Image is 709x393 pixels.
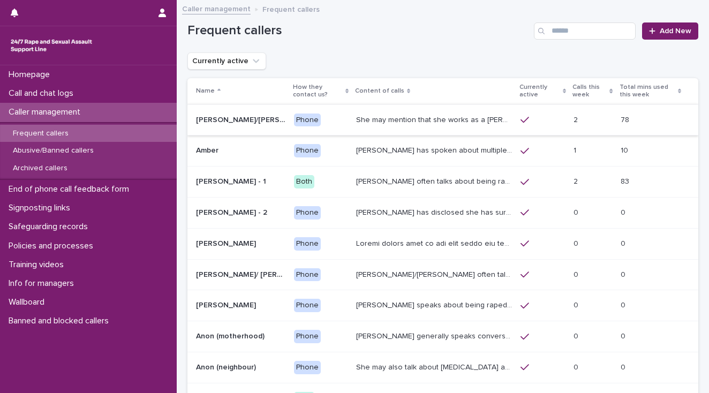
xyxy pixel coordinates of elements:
[262,3,320,14] p: Frequent callers
[196,299,258,310] p: [PERSON_NAME]
[4,222,96,232] p: Safeguarding records
[574,206,580,217] p: 0
[294,114,321,127] div: Phone
[356,299,514,310] p: Caller speaks about being raped and abused by the police and her ex-husband of 20 years. She has ...
[9,35,94,56] img: rhQMoQhaT3yELyF149Cw
[196,175,268,186] p: [PERSON_NAME] - 1
[196,361,258,372] p: Anon (neighbour)
[294,144,321,157] div: Phone
[4,203,79,213] p: Signposting links
[294,299,321,312] div: Phone
[519,81,560,101] p: Currently active
[187,167,698,198] tr: [PERSON_NAME] - 1[PERSON_NAME] - 1 Both[PERSON_NAME] often talks about being raped a night before...
[187,259,698,290] tr: [PERSON_NAME]/ [PERSON_NAME][PERSON_NAME]/ [PERSON_NAME] Phone[PERSON_NAME]/[PERSON_NAME] often t...
[621,299,628,310] p: 0
[187,352,698,383] tr: Anon (neighbour)Anon (neighbour) PhoneShe may also talk about [MEDICAL_DATA] and about currently ...
[356,361,514,372] p: She may also talk about child sexual abuse and about currently being physically disabled. She has...
[4,260,72,270] p: Training videos
[355,85,404,97] p: Content of calls
[4,88,82,99] p: Call and chat logs
[196,330,267,341] p: Anon (motherhood)
[356,237,514,248] p: Andrew shared that he has been raped and beaten by a group of men in or near his home twice withi...
[196,114,288,125] p: Abbie/Emily (Anon/'I don't know'/'I can't remember')
[294,361,321,374] div: Phone
[196,144,221,155] p: Amber
[621,175,631,186] p: 83
[187,228,698,259] tr: [PERSON_NAME][PERSON_NAME] PhoneLoremi dolors amet co adi elit seddo eiu tempor in u labor et dol...
[196,268,288,279] p: [PERSON_NAME]/ [PERSON_NAME]
[356,144,514,155] p: Amber has spoken about multiple experiences of sexual abuse. Amber told us she is now 18 (as of 0...
[356,206,514,217] p: Amy has disclosed she has survived two rapes, one in the UK and the other in Australia in 2013. S...
[294,206,321,220] div: Phone
[196,237,258,248] p: [PERSON_NAME]
[294,237,321,251] div: Phone
[620,81,675,101] p: Total mins used this week
[574,237,580,248] p: 0
[621,330,628,341] p: 0
[534,22,636,40] input: Search
[4,164,76,173] p: Archived callers
[574,299,580,310] p: 0
[660,27,691,35] span: Add New
[4,129,77,138] p: Frequent callers
[574,175,580,186] p: 2
[187,135,698,167] tr: AmberAmber Phone[PERSON_NAME] has spoken about multiple experiences of [MEDICAL_DATA]. [PERSON_NA...
[187,52,266,70] button: Currently active
[293,81,343,101] p: How they contact us?
[294,268,321,282] div: Phone
[294,175,314,188] div: Both
[574,114,580,125] p: 2
[187,104,698,135] tr: [PERSON_NAME]/[PERSON_NAME] (Anon/'I don't know'/'I can't remember')[PERSON_NAME]/[PERSON_NAME] (...
[574,268,580,279] p: 0
[294,330,321,343] div: Phone
[621,144,630,155] p: 10
[621,206,628,217] p: 0
[4,146,102,155] p: Abusive/Banned callers
[4,70,58,80] p: Homepage
[356,268,514,279] p: Anna/Emma often talks about being raped at gunpoint at the age of 13/14 by her ex-partner, aged 1...
[356,114,514,125] p: She may mention that she works as a Nanny, looking after two children. Abbie / Emily has let us k...
[572,81,607,101] p: Calls this week
[574,361,580,372] p: 0
[4,278,82,289] p: Info for managers
[621,114,631,125] p: 78
[182,2,251,14] a: Caller management
[574,330,580,341] p: 0
[642,22,698,40] a: Add New
[4,184,138,194] p: End of phone call feedback form
[187,197,698,228] tr: [PERSON_NAME] - 2[PERSON_NAME] - 2 Phone[PERSON_NAME] has disclosed she has survived two rapes, o...
[4,107,89,117] p: Caller management
[621,237,628,248] p: 0
[4,297,53,307] p: Wallboard
[196,85,215,97] p: Name
[621,268,628,279] p: 0
[187,321,698,352] tr: Anon (motherhood)Anon (motherhood) Phone[PERSON_NAME] generally speaks conversationally about man...
[196,206,269,217] p: [PERSON_NAME] - 2
[187,23,530,39] h1: Frequent callers
[356,330,514,341] p: Caller generally speaks conversationally about many different things in her life and rarely speak...
[356,175,514,186] p: Amy often talks about being raped a night before or 2 weeks ago or a month ago. She also makes re...
[574,144,578,155] p: 1
[187,290,698,321] tr: [PERSON_NAME][PERSON_NAME] Phone[PERSON_NAME] speaks about being raped and abused by the police a...
[621,361,628,372] p: 0
[4,316,117,326] p: Banned and blocked callers
[4,241,102,251] p: Policies and processes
